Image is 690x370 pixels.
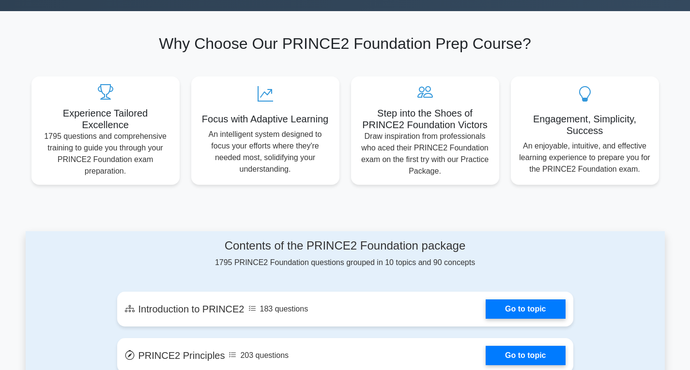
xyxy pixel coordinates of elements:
a: Go to topic [486,346,565,365]
a: Go to topic [486,299,565,319]
h2: Why Choose Our PRINCE2 Foundation Prep Course? [31,34,659,53]
h5: Experience Tailored Excellence [39,107,172,131]
p: Draw inspiration from professionals who aced their PRINCE2 Foundation exam on the first try with ... [359,131,491,177]
p: 1795 questions and comprehensive training to guide you through your PRINCE2 Foundation exam prepa... [39,131,172,177]
h5: Engagement, Simplicity, Success [519,113,651,136]
h5: Focus with Adaptive Learning [199,113,332,125]
h4: Contents of the PRINCE2 Foundation package [117,239,573,253]
p: An enjoyable, intuitive, and effective learning experience to prepare you for the PRINCE2 Foundat... [519,140,651,175]
p: An intelligent system designed to focus your efforts where they're needed most, solidifying your ... [199,129,332,175]
h5: Step into the Shoes of PRINCE2 Foundation Victors [359,107,491,131]
div: 1795 PRINCE2 Foundation questions grouped in 10 topics and 90 concepts [117,239,573,268]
